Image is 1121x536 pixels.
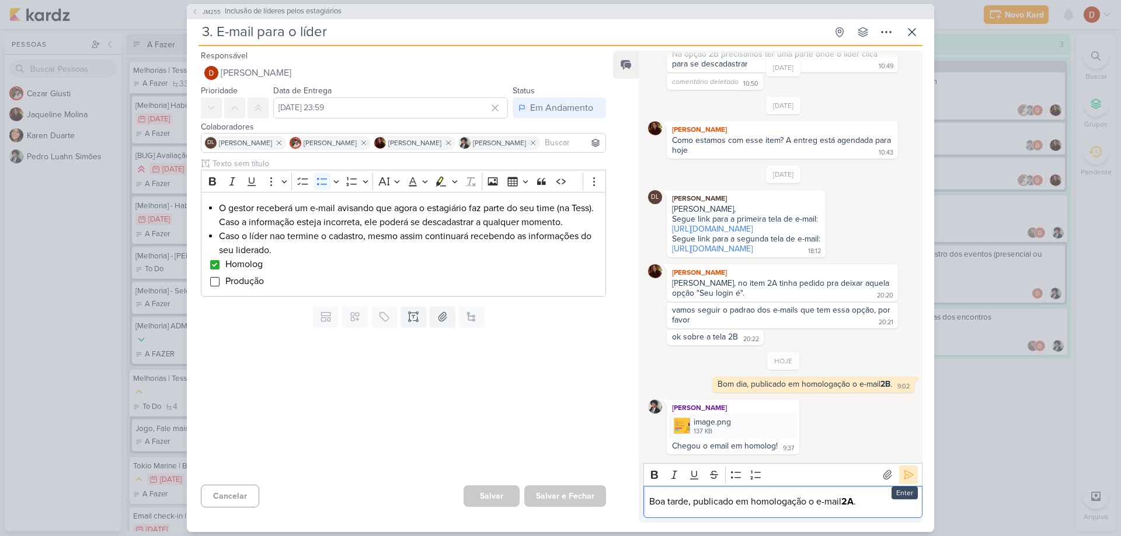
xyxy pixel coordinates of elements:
[201,121,606,133] div: Colaboradores
[672,234,820,244] div: Segue link para a segunda tela de e-mail:
[201,170,606,192] div: Editor toolbar
[201,51,248,61] label: Responsável
[718,379,892,389] div: Bom dia, publicado em homologação o e-mail .
[672,214,820,224] div: Segue link para a primeira tela de e-mail:
[672,305,893,325] div: vamos seguir o padrao dos e-mails que tem essa opção, por favor
[530,101,593,115] div: Em Andamento
[743,335,759,344] div: 20:22
[648,400,662,414] img: Pedro Luahn Simões
[473,138,526,148] span: [PERSON_NAME]
[649,495,916,509] p: Boa tarde, publicado em homologação o e-mail .
[290,137,301,149] img: Cezar Giusti
[669,414,797,439] div: image.png
[669,402,797,414] div: [PERSON_NAME]
[648,190,662,204] div: Danilo Leite
[304,138,357,148] span: [PERSON_NAME]
[672,244,753,254] a: [URL][DOMAIN_NAME]
[513,86,535,96] label: Status
[210,157,606,170] input: Texto sem título
[221,66,291,80] span: [PERSON_NAME]
[672,332,738,342] div: ok sobre a tela 2B
[841,496,854,507] strong: 2A
[783,444,795,453] div: 9:37
[219,229,600,257] li: Caso o líder nao termine o cadastro, mesmo assim continuará recebendo as informações do seu lider...
[225,258,263,270] span: Homolog
[201,62,606,83] button: [PERSON_NAME]
[672,78,739,86] span: comentário deletado
[672,224,753,234] a: [URL][DOMAIN_NAME]
[672,204,820,214] div: [PERSON_NAME],
[808,247,821,256] div: 18:12
[201,192,606,297] div: Editor editing area: main
[651,194,659,201] p: DL
[694,416,731,428] div: image.png
[219,201,600,229] li: O gestor receberá um e-mail avisando que agora o estagiário faz parte do seu time (na Tess). Caso...
[694,427,731,436] div: 137 KB
[513,97,606,118] button: Em Andamento
[877,291,893,300] div: 20:20
[880,379,890,389] strong: 2B
[388,138,441,148] span: [PERSON_NAME]
[374,137,386,149] img: Jaqueline Molina
[205,137,217,149] div: Danilo Leite
[672,135,893,155] div: Como estamos com esse item? A entreg está agendada para hoje
[743,79,758,89] div: 10:50
[672,441,778,451] div: Chegou o email em homolog!
[273,97,508,118] input: Select a date
[879,318,893,327] div: 20:21
[207,140,214,146] p: DL
[672,278,892,298] div: [PERSON_NAME], no item 2A tinha pedido pra deixar aquela opção "Seu login é".
[648,121,662,135] img: Jaqueline Molina
[542,136,603,150] input: Buscar
[674,418,690,434] img: xYEuja8UF6tKK36Fzg8whZlDUhuiTgzpy5XV8ANV.png
[669,124,896,135] div: [PERSON_NAME]
[892,486,918,499] div: Enter
[273,86,332,96] label: Data de Entrega
[669,267,896,278] div: [PERSON_NAME]
[204,66,218,80] img: Davi Elias Teixeira
[672,49,880,69] div: Na opção 2B precisamos ter uma parte onde o lider clica para se descadastrar
[225,275,264,287] span: Produção
[897,382,910,391] div: 9:02
[879,148,893,157] div: 10:43
[648,264,662,278] img: Jaqueline Molina
[219,138,272,148] span: [PERSON_NAME]
[669,192,823,204] div: [PERSON_NAME]
[643,463,922,486] div: Editor toolbar
[201,86,238,96] label: Prioridade
[643,486,922,518] div: Editor editing area: main
[201,485,259,507] button: Cancelar
[199,22,827,43] input: Kard Sem Título
[459,137,471,149] img: Pedro Luahn Simões
[879,62,893,71] div: 10:49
